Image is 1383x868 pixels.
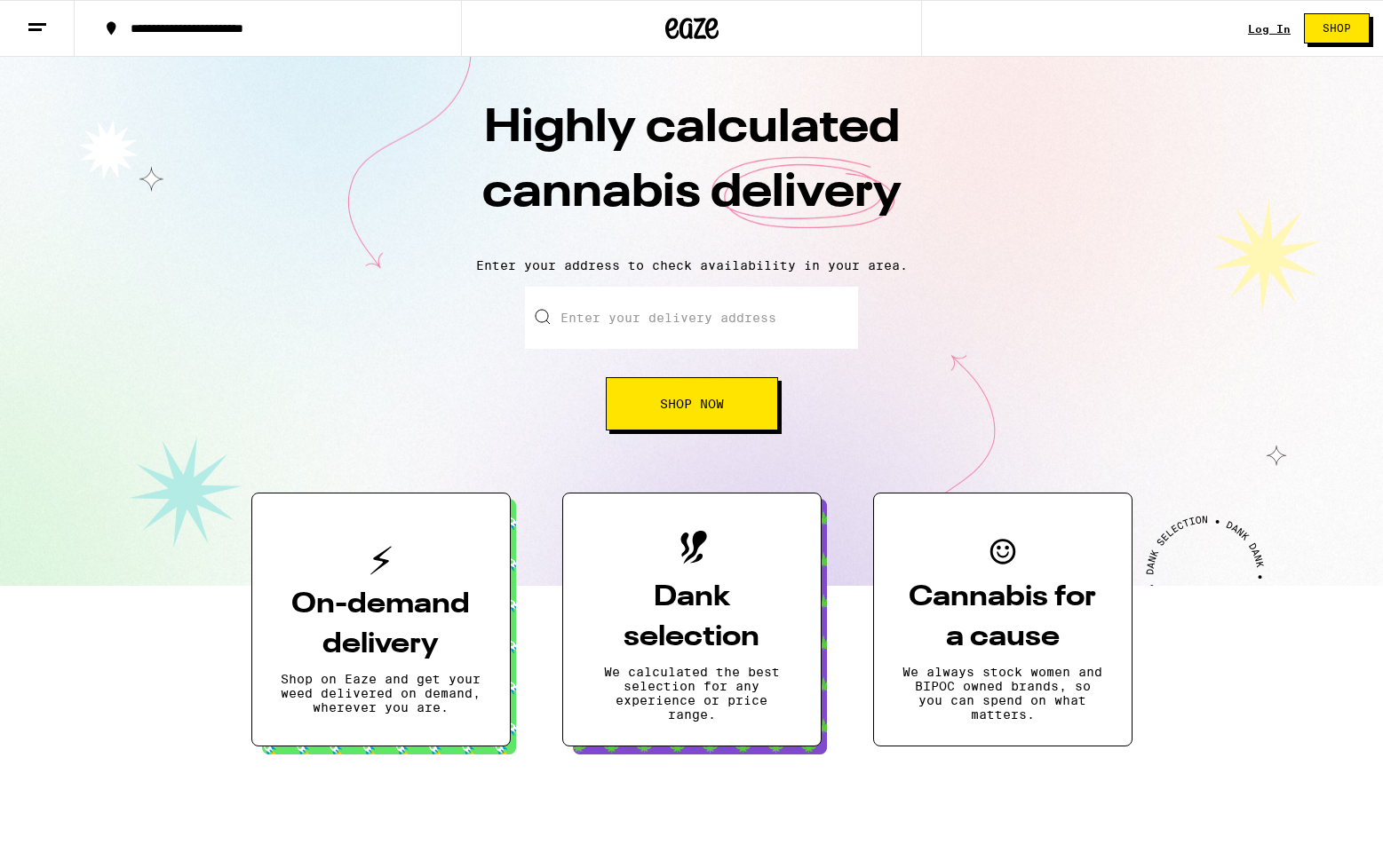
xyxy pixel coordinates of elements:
[902,578,1103,658] h3: Cannabis for a cause
[606,377,778,430] button: Shop Now
[873,493,1133,746] button: Cannabis for a causeWe always stock women and BIPOC owned brands, so you can spend on what matters.
[281,672,481,714] p: Shop on Eaze and get your weed delivered on demand, wherever you are.
[1323,23,1351,34] span: Shop
[562,493,822,746] button: Dank selectionWe calculated the best selection for any experience or price range.
[381,97,1003,244] h1: Highly calculated cannabis delivery
[525,287,858,349] input: Enter your delivery address
[1291,13,1383,43] a: Shop
[592,665,792,722] p: We calculated the best selection for any experience or price range.
[660,398,724,410] span: Shop Now
[281,585,481,665] h3: On-demand delivery
[592,578,792,658] h3: Dank selection
[18,258,1365,272] p: Enter your address to check availability in your area.
[902,665,1103,722] p: We always stock women and BIPOC owned brands, so you can spend on what matters.
[251,493,511,746] button: On-demand deliveryShop on Eaze and get your weed delivered on demand, wherever you are.
[1248,23,1291,35] a: Log In
[1304,13,1370,43] button: Shop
